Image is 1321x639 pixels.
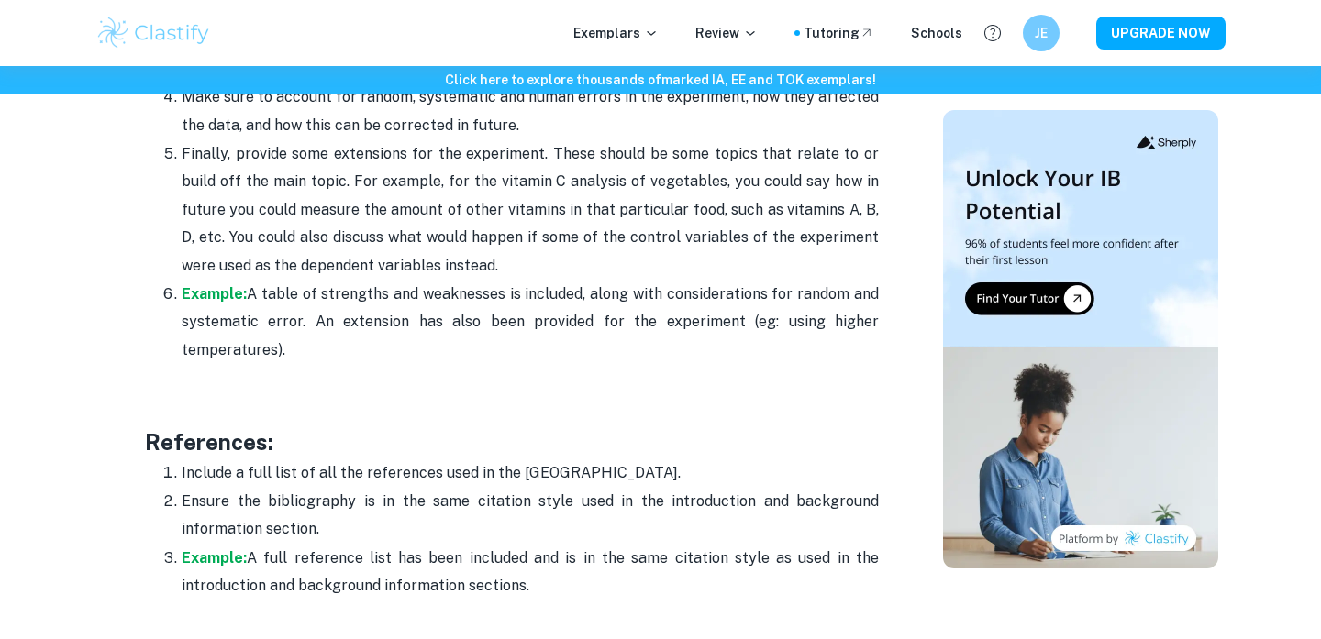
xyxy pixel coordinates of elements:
p: Exemplars [573,23,659,43]
img: Clastify logo [95,15,212,51]
a: Example: [182,549,247,567]
p: Ensure the bibliography is in the same citation style used in the introduction and background inf... [182,488,879,544]
button: UPGRADE NOW [1096,17,1226,50]
p: Make sure to account for random, systematic and human errors in the experiment, how they affected... [182,83,879,139]
p: Include a full list of all the references used in the [GEOGRAPHIC_DATA]. [182,459,879,487]
p: Finally, provide some extensions for the experiment. These should be some topics that relate to o... [182,140,879,280]
a: Example: [182,285,247,303]
h6: JE [1031,23,1052,43]
h6: Click here to explore thousands of marked IA, EE and TOK exemplars ! [4,70,1317,90]
button: Help and Feedback [977,17,1008,49]
a: Schools [911,23,962,43]
a: Tutoring [804,23,874,43]
p: A full reference list has been included and is in the same citation style as used in the introduc... [182,545,879,600]
img: Thumbnail [943,110,1218,568]
h3: References: [145,425,879,458]
button: JE [1023,15,1060,51]
p: Review [695,23,758,43]
p: A table of strengths and weaknesses is included, along with considerations for random and systema... [182,281,879,364]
